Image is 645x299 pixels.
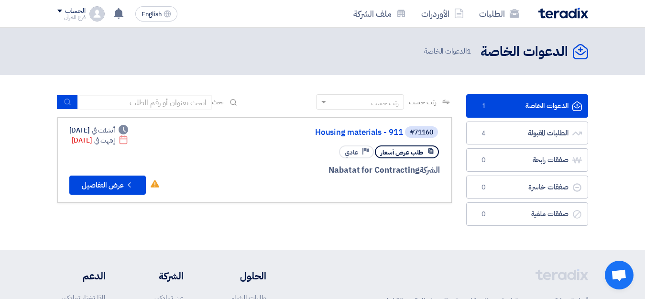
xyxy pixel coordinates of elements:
a: Housing materials - 911 [212,128,403,137]
span: 0 [478,155,490,165]
h2: الدعوات الخاصة [481,43,568,61]
a: صفقات رابحة0 [466,148,588,172]
div: رتب حسب [371,98,399,108]
div: الحساب [65,7,86,15]
a: الطلبات المقبولة4 [466,122,588,145]
span: 0 [478,183,490,192]
div: Open chat [605,261,634,289]
span: الشركة [419,164,440,176]
a: ملف الشركة [346,2,414,25]
span: 4 [478,129,490,138]
a: الدعوات الخاصة1 [466,94,588,118]
a: صفقات خاسرة0 [466,176,588,199]
span: الدعوات الخاصة [424,46,473,57]
a: الأوردرات [414,2,471,25]
div: فرع الخزان [57,15,86,20]
img: profile_test.png [89,6,105,22]
div: [DATE] [69,125,129,135]
span: إنتهت في [94,135,115,145]
span: طلب عرض أسعار [381,148,423,157]
div: #71160 [410,129,433,136]
li: الشركة [134,269,184,283]
div: [DATE] [72,135,129,145]
a: صفقات ملغية0 [466,202,588,226]
span: عادي [345,148,358,157]
span: أنشئت في [92,125,115,135]
li: الحلول [212,269,266,283]
span: 0 [478,210,490,219]
span: 1 [478,101,490,111]
a: الطلبات [471,2,527,25]
span: رتب حسب [409,97,436,107]
input: ابحث بعنوان أو رقم الطلب [78,95,212,110]
button: عرض التفاصيل [69,176,146,195]
span: English [142,11,162,18]
img: Teradix logo [538,8,588,19]
span: بحث [212,97,224,107]
li: الدعم [57,269,106,283]
span: 1 [467,46,471,56]
div: Nabatat for Contracting [210,164,440,177]
button: English [135,6,177,22]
